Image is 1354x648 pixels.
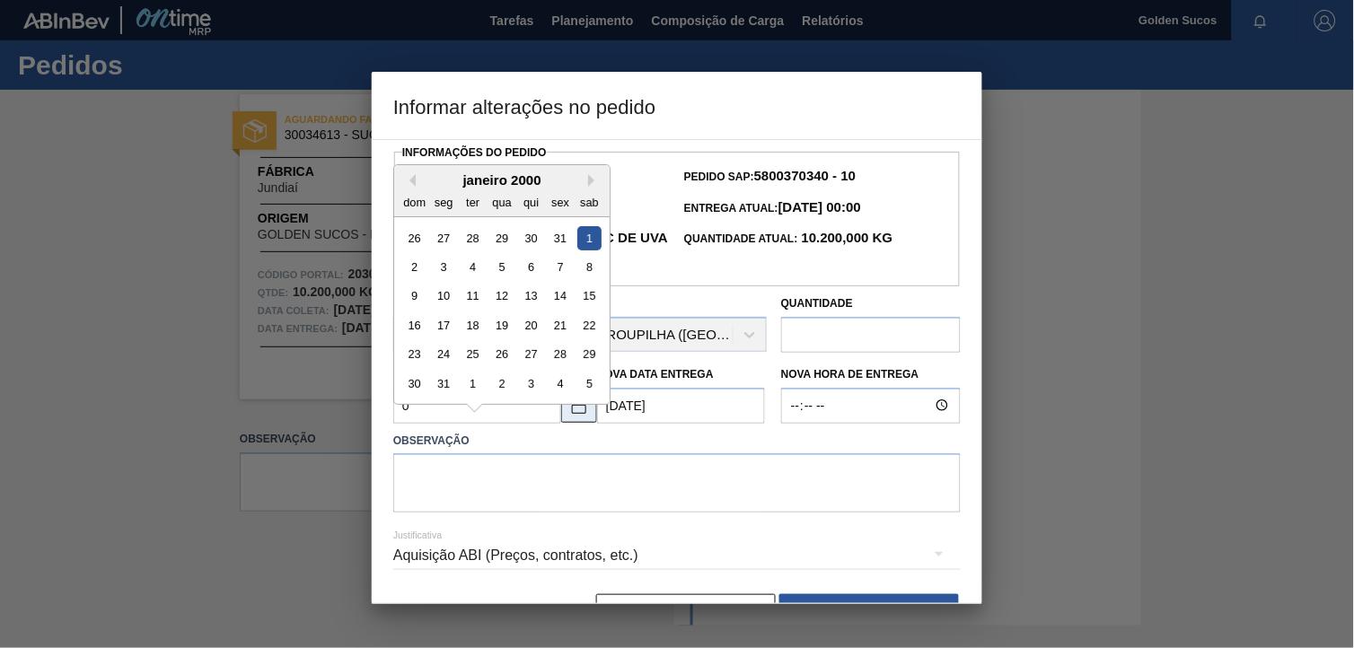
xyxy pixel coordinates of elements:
div: Choose terça-feira, 28 de dezembro de 1999 [461,225,485,250]
div: Choose sexta-feira, 4 de fevereiro de 2000 [548,372,572,396]
div: Choose segunda-feira, 27 de dezembro de 1999 [432,225,456,250]
div: Choose quinta-feira, 6 de janeiro de 2000 [519,255,543,279]
button: Fechar [596,594,776,630]
div: Choose quinta-feira, 3 de fevereiro de 2000 [519,372,543,396]
div: Choose sexta-feira, 21 de janeiro de 2000 [548,313,572,337]
div: Choose sábado, 8 de janeiro de 2000 [577,255,602,279]
strong: [DATE] 00:00 [778,199,861,215]
label: Observação [393,428,961,454]
button: Salvar [779,594,959,630]
span: Material: [401,232,667,272]
div: Choose segunda-feira, 24 de janeiro de 2000 [432,342,456,366]
div: seg [432,189,456,214]
div: Choose quinta-feira, 13 de janeiro de 2000 [519,284,543,308]
h3: Informar alterações no pedido [372,72,982,140]
div: Choose segunda-feira, 31 de janeiro de 2000 [432,372,456,396]
div: Choose quarta-feira, 2 de fevereiro de 2000 [489,372,514,396]
div: month 2000-01 [400,223,603,398]
label: Quantidade [781,297,853,310]
div: Choose domingo, 2 de janeiro de 2000 [402,255,426,279]
button: Previous Month [403,174,416,187]
button: Next Month [588,174,601,187]
div: Choose terça-feira, 4 de janeiro de 2000 [461,255,485,279]
div: Choose quinta-feira, 30 de dezembro de 1999 [519,225,543,250]
div: Choose segunda-feira, 17 de janeiro de 2000 [432,313,456,337]
div: Choose domingo, 30 de janeiro de 2000 [402,372,426,396]
div: sex [548,189,572,214]
div: Choose sábado, 1 de janeiro de 2000 [577,225,602,250]
div: janeiro 2000 [394,172,610,188]
div: Choose sexta-feira, 28 de janeiro de 2000 [548,342,572,366]
div: Choose quinta-feira, 27 de janeiro de 2000 [519,342,543,366]
div: Choose quarta-feira, 19 de janeiro de 2000 [489,313,514,337]
strong: 5800370340 - 10 [754,168,856,183]
div: dom [402,189,426,214]
div: Choose domingo, 16 de janeiro de 2000 [402,313,426,337]
div: qua [489,189,514,214]
div: Choose quarta-feira, 29 de dezembro de 1999 [489,225,514,250]
div: Aquisição ABI (Preços, contratos, etc.) [393,530,961,581]
div: Choose terça-feira, 25 de janeiro de 2000 [461,342,485,366]
div: Choose quarta-feira, 5 de janeiro de 2000 [489,255,514,279]
div: Choose sexta-feira, 14 de janeiro de 2000 [548,284,572,308]
label: Nova Data Entrega [597,368,714,381]
div: Choose terça-feira, 1 de fevereiro de 2000 [461,372,485,396]
div: Choose sábado, 5 de fevereiro de 2000 [577,372,602,396]
div: Choose segunda-feira, 10 de janeiro de 2000 [432,284,456,308]
strong: 30034613 - SUCO CONC DE UVA 51KG [401,230,667,272]
div: Choose segunda-feira, 3 de janeiro de 2000 [432,255,456,279]
div: Choose sábado, 15 de janeiro de 2000 [577,284,602,308]
label: Nova Hora de Entrega [781,362,961,388]
div: Choose quinta-feira, 20 de janeiro de 2000 [519,313,543,337]
div: sab [577,189,602,214]
div: Choose sábado, 29 de janeiro de 2000 [577,342,602,366]
div: Choose sexta-feira, 7 de janeiro de 2000 [548,255,572,279]
strong: 10.200,000 KG [798,230,893,245]
div: qui [519,189,543,214]
div: Choose terça-feira, 18 de janeiro de 2000 [461,313,485,337]
span: Pedido SAP: [684,171,856,183]
span: Quantidade Atual: [684,232,893,245]
div: Choose domingo, 9 de janeiro de 2000 [402,284,426,308]
span: Entrega Atual: [684,202,861,215]
div: Choose terça-feira, 11 de janeiro de 2000 [461,284,485,308]
div: Choose domingo, 23 de janeiro de 2000 [402,342,426,366]
div: Choose sexta-feira, 31 de dezembro de 1999 [548,225,572,250]
input: dd/mm/yyyy [597,388,765,424]
label: Informações do Pedido [402,146,547,159]
div: Choose domingo, 26 de dezembro de 1999 [402,225,426,250]
div: Choose quarta-feira, 12 de janeiro de 2000 [489,284,514,308]
div: Choose quarta-feira, 26 de janeiro de 2000 [489,342,514,366]
div: ter [461,189,485,214]
div: Choose sábado, 22 de janeiro de 2000 [577,313,602,337]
